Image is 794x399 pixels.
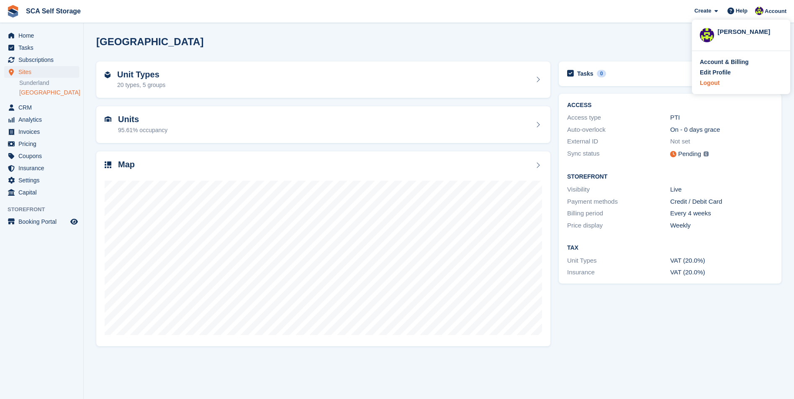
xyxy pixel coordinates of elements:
div: Billing period [567,209,670,218]
h2: Map [118,160,135,169]
span: Settings [18,174,69,186]
div: Sync status [567,149,670,159]
span: Coupons [18,150,69,162]
a: Edit Profile [700,68,782,77]
span: CRM [18,102,69,113]
span: Tasks [18,42,69,54]
h2: Tasks [577,70,594,77]
div: 95.61% occupancy [118,126,167,135]
div: Price display [567,221,670,230]
span: Pricing [18,138,69,150]
a: menu [4,126,79,138]
img: stora-icon-8386f47178a22dfd0bd8f6a31ec36ba5ce8667c1dd55bd0f319d3a0aa187defe.svg [7,5,19,18]
a: menu [4,42,79,54]
div: PTI [670,113,773,123]
img: icon-info-grey-7440780725fd019a000dd9b08b2336e03edf1995a4989e88bcd33f0948082b44.svg [704,151,709,156]
span: Storefront [8,205,83,214]
span: Account [765,7,786,15]
span: Invoices [18,126,69,138]
h2: [GEOGRAPHIC_DATA] [96,36,203,47]
a: Units 95.61% occupancy [96,106,550,143]
div: Visibility [567,185,670,194]
img: unit-icn-7be61d7bf1b0ce9d3e12c5938cc71ed9869f7b940bace4675aadf7bd6d80202e.svg [105,116,111,122]
div: [PERSON_NAME] [717,27,782,35]
span: Subscriptions [18,54,69,66]
h2: Storefront [567,174,773,180]
a: menu [4,187,79,198]
div: Payment methods [567,197,670,207]
a: menu [4,216,79,228]
span: Capital [18,187,69,198]
span: Sites [18,66,69,78]
a: menu [4,66,79,78]
div: Not set [670,137,773,146]
div: Edit Profile [700,68,731,77]
img: Thomas Webb [755,7,763,15]
div: Weekly [670,221,773,230]
a: Map [96,151,550,347]
a: menu [4,54,79,66]
span: Insurance [18,162,69,174]
a: menu [4,30,79,41]
h2: Units [118,115,167,124]
div: Auto-overlock [567,125,670,135]
div: Credit / Debit Card [670,197,773,207]
a: [GEOGRAPHIC_DATA] [19,89,79,97]
div: Every 4 weeks [670,209,773,218]
div: Insurance [567,268,670,277]
div: Unit Types [567,256,670,266]
a: menu [4,138,79,150]
div: Logout [700,79,719,87]
a: menu [4,162,79,174]
div: Access type [567,113,670,123]
div: VAT (20.0%) [670,256,773,266]
div: VAT (20.0%) [670,268,773,277]
h2: ACCESS [567,102,773,109]
a: Unit Types 20 types, 5 groups [96,61,550,98]
a: menu [4,114,79,125]
a: Preview store [69,217,79,227]
div: On - 0 days grace [670,125,773,135]
div: Live [670,185,773,194]
a: Account & Billing [700,58,782,66]
span: Booking Portal [18,216,69,228]
div: 0 [597,70,606,77]
a: Logout [700,79,782,87]
a: menu [4,150,79,162]
span: Create [694,7,711,15]
img: map-icn-33ee37083ee616e46c38cad1a60f524a97daa1e2b2c8c0bc3eb3415660979fc1.svg [105,161,111,168]
a: SCA Self Storage [23,4,84,18]
div: External ID [567,137,670,146]
img: Thomas Webb [700,28,714,42]
h2: Unit Types [117,70,165,79]
span: Help [736,7,748,15]
div: Account & Billing [700,58,749,66]
a: Sunderland [19,79,79,87]
span: Home [18,30,69,41]
span: Analytics [18,114,69,125]
div: Pending [678,149,701,159]
a: menu [4,102,79,113]
h2: Tax [567,245,773,251]
a: menu [4,174,79,186]
img: unit-type-icn-2b2737a686de81e16bb02015468b77c625bbabd49415b5ef34ead5e3b44a266d.svg [105,72,110,78]
div: 20 types, 5 groups [117,81,165,90]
